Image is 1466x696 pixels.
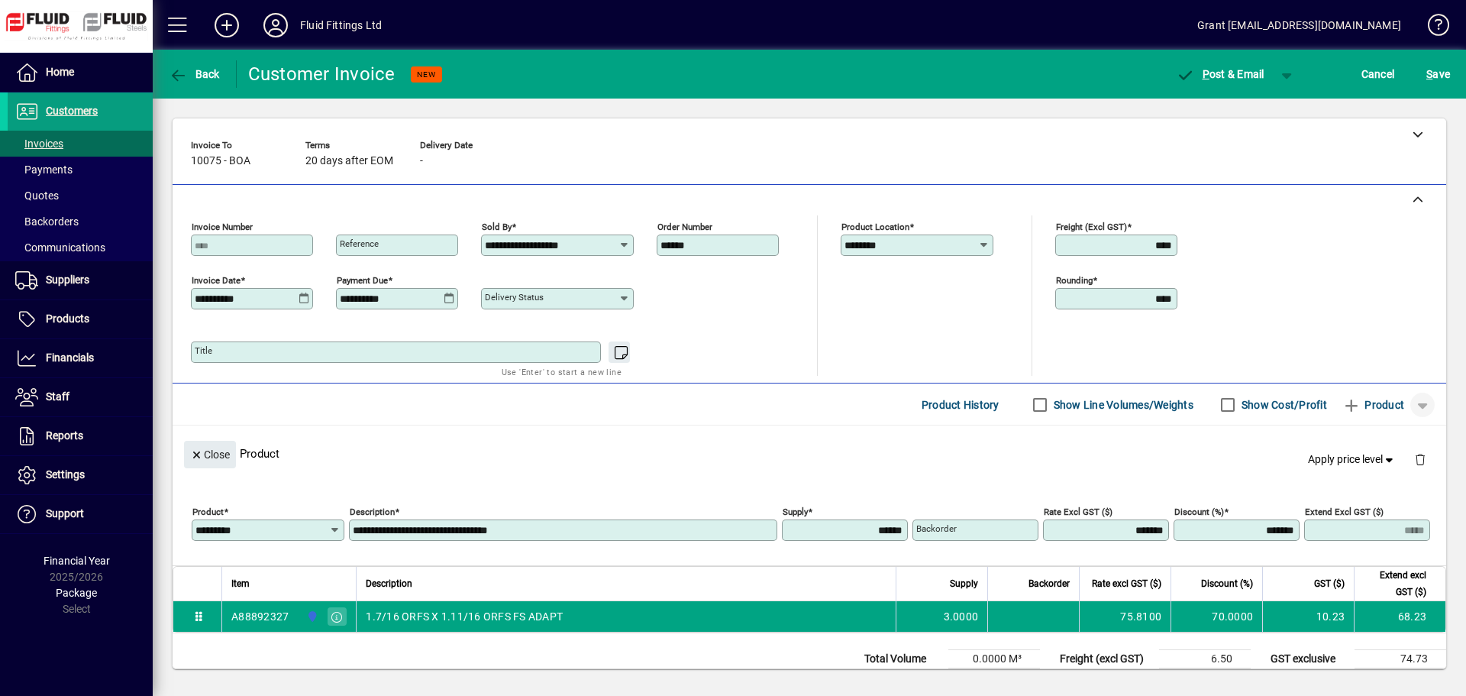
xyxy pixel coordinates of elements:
button: Apply price level [1302,446,1403,474]
mat-label: Product location [841,222,909,232]
span: Financials [46,351,94,364]
span: Product [1342,393,1404,417]
span: Item [231,575,250,592]
td: 68.23 [1354,601,1445,632]
div: Customer Invoice [248,62,396,86]
td: Total Weight [857,668,948,687]
mat-label: Discount (%) [1174,507,1224,517]
td: 11.21 [1355,668,1446,687]
span: Close [190,442,230,468]
span: 20 days after EOM [305,155,393,167]
span: Cancel [1361,62,1395,86]
td: 0.0000 M³ [948,650,1040,668]
a: Communications [8,235,153,261]
mat-label: Payment due [337,275,388,286]
span: Backorders [15,215,79,228]
label: Show Cost/Profit [1238,397,1327,413]
button: Save [1422,60,1454,88]
mat-label: Invoice date [192,275,241,286]
button: Delete [1402,441,1439,477]
div: 75.8100 [1089,609,1161,624]
mat-label: Sold by [482,222,512,232]
span: Quotes [15,189,59,202]
a: Home [8,53,153,92]
span: Extend excl GST ($) [1364,567,1426,601]
span: Customers [46,105,98,117]
span: S [1426,68,1432,80]
span: AUCKLAND [302,608,320,625]
button: Add [202,11,251,39]
button: Close [184,441,236,468]
mat-label: Order number [657,222,712,232]
span: Discount (%) [1201,575,1253,592]
mat-label: Rate excl GST ($) [1044,507,1112,517]
span: Back [169,68,220,80]
td: 70.0000 [1171,601,1262,632]
mat-label: Delivery status [485,292,544,303]
button: Back [165,60,224,88]
mat-label: Reference [340,238,379,249]
a: Products [8,300,153,338]
span: ave [1426,62,1450,86]
span: Product History [922,393,999,417]
button: Product History [915,391,1006,419]
span: Staff [46,390,69,403]
span: GST ($) [1314,575,1345,592]
mat-label: Freight (excl GST) [1056,222,1127,232]
td: 6.50 [1159,650,1251,668]
a: Invoices [8,131,153,157]
mat-hint: Use 'Enter' to start a new line [502,363,622,380]
span: 1.7/16 ORFS X 1.11/16 ORFS FS ADAPT [366,609,563,624]
td: Total Volume [857,650,948,668]
span: 10075 - BOA [191,155,250,167]
span: Apply price level [1308,452,1397,468]
a: Suppliers [8,261,153,299]
td: 74.73 [1355,650,1446,668]
span: Payments [15,163,73,176]
a: Staff [8,378,153,416]
span: Products [46,312,89,325]
td: 0.00 [1159,668,1251,687]
div: Product [173,426,1446,481]
mat-label: Invoice number [192,222,253,232]
span: Suppliers [46,274,89,286]
td: Freight (excl GST) [1052,650,1159,668]
span: Communications [15,241,105,254]
mat-label: Description [350,507,395,517]
a: Backorders [8,209,153,235]
span: Supply [950,575,978,592]
span: Home [46,66,74,78]
span: Description [366,575,412,592]
span: 3.0000 [944,609,979,624]
a: Knowledge Base [1416,3,1447,53]
td: 0.0000 Kg [948,668,1040,687]
mat-label: Supply [783,507,808,517]
app-page-header-button: Delete [1402,452,1439,466]
td: 10.23 [1262,601,1354,632]
td: GST [1263,668,1355,687]
a: Support [8,495,153,533]
span: Invoices [15,138,63,150]
mat-label: Rounding [1056,275,1093,286]
span: Rate excl GST ($) [1092,575,1161,592]
span: Support [46,507,84,520]
button: Profile [251,11,300,39]
span: P [1203,68,1209,80]
app-page-header-button: Close [180,447,240,461]
span: Settings [46,468,85,481]
button: Product [1335,391,1412,419]
span: Financial Year [44,555,110,567]
div: A88892327 [231,609,289,624]
div: Fluid Fittings Ltd [300,13,382,37]
td: Rounding [1052,668,1159,687]
app-page-header-button: Back [153,60,237,88]
mat-label: Backorder [916,523,957,534]
span: Backorder [1028,575,1070,592]
a: Settings [8,456,153,494]
span: ost & Email [1176,68,1264,80]
mat-label: Title [195,345,212,356]
button: Cancel [1358,60,1399,88]
button: Post & Email [1168,60,1272,88]
span: Package [56,587,97,599]
a: Quotes [8,183,153,209]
